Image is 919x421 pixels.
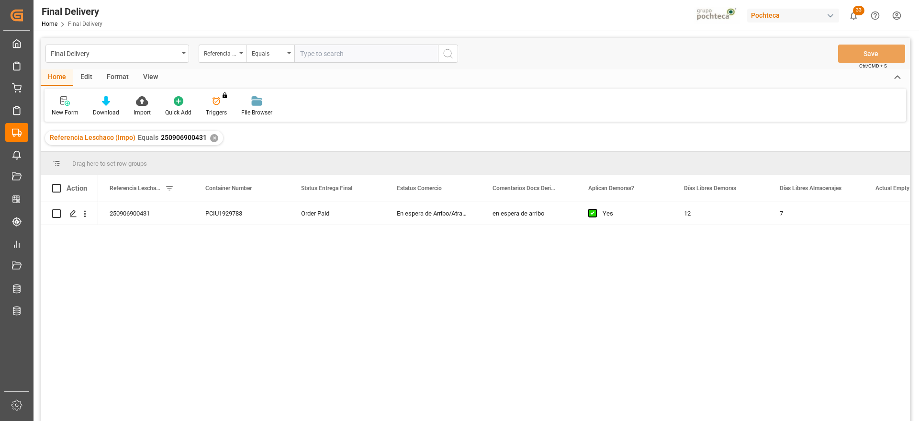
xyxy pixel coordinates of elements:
span: Comentarios Docs Derived [493,185,557,192]
div: Quick Add [165,108,191,117]
span: Estatus Comercio [397,185,442,192]
button: open menu [247,45,294,63]
div: Press SPACE to select this row. [41,202,98,225]
div: Final Delivery [51,47,179,59]
button: open menu [45,45,189,63]
img: pochtecaImg.jpg_1689854062.jpg [694,7,741,24]
button: open menu [199,45,247,63]
div: Equals [252,47,284,58]
button: show 33 new notifications [843,5,864,26]
div: Edit [73,69,100,86]
button: Save [838,45,905,63]
div: 12 [672,202,768,225]
span: Ctrl/CMD + S [859,62,887,69]
span: Días Libres Demoras [684,185,736,192]
div: New Form [52,108,78,117]
div: Import [134,108,151,117]
div: Final Delivery [42,4,102,19]
div: 7 [768,202,864,225]
div: Download [93,108,119,117]
span: Equals [138,134,158,141]
div: PCIU1929783 [194,202,290,225]
div: Yes [603,203,661,225]
div: Format [100,69,136,86]
div: Order Paid [290,202,385,225]
div: Referencia Leschaco (Impo) [204,47,236,58]
button: search button [438,45,458,63]
div: 250906900431 [98,202,194,225]
div: en espera de arribo [481,202,577,225]
a: Home [42,21,57,27]
span: 250906900431 [161,134,207,141]
div: ✕ [210,134,218,142]
div: Pochteca [747,9,839,23]
div: File Browser [241,108,272,117]
input: Type to search [294,45,438,63]
span: Referencia Leschaco (Impo) [110,185,161,192]
span: Días Libres Almacenajes [780,185,841,192]
span: 33 [853,6,864,15]
div: Action [67,184,87,193]
span: Container Number [205,185,252,192]
button: Pochteca [747,6,843,24]
span: Status Entrega Final [301,185,352,192]
div: View [136,69,165,86]
div: Home [41,69,73,86]
div: En espera de Arribo/Atraque [385,202,481,225]
span: Drag here to set row groups [72,160,147,167]
span: Referencia Leschaco (Impo) [50,134,135,141]
span: Aplican Demoras? [588,185,634,192]
button: Help Center [864,5,886,26]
